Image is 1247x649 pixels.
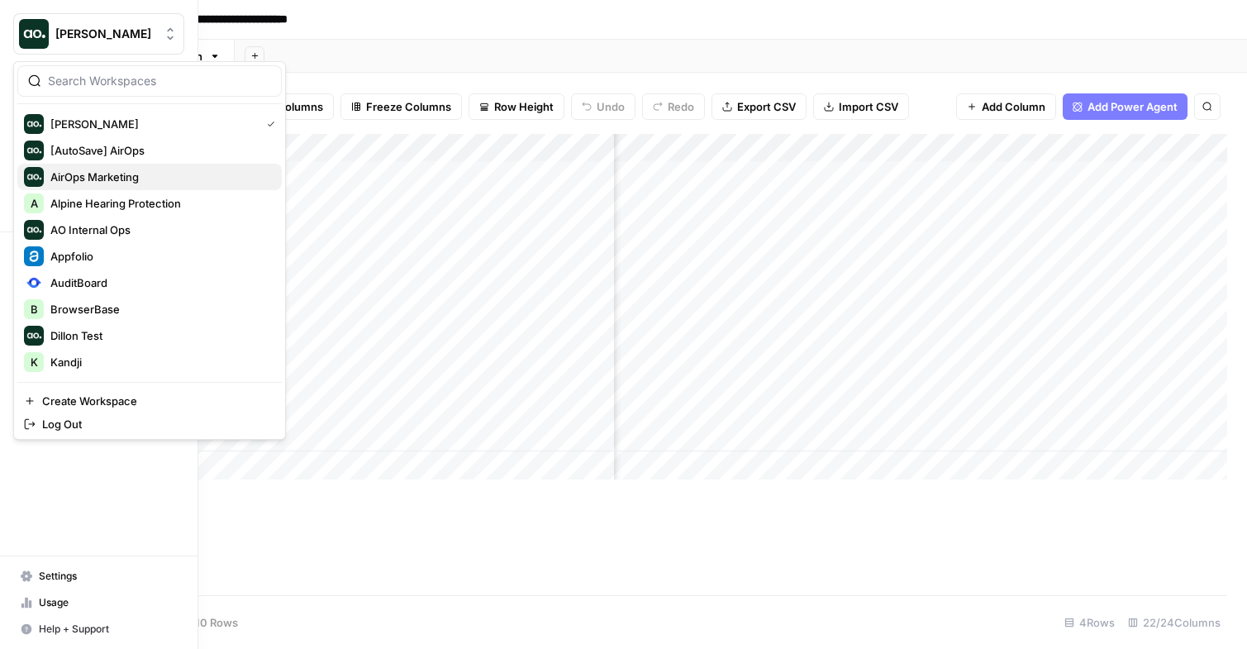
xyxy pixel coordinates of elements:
div: Workspace: Zoe Jessup [13,61,286,440]
span: Kandji [50,354,269,370]
span: Usage [39,595,177,610]
button: Export CSV [712,93,807,120]
span: BrowserBase [50,301,269,317]
span: [PERSON_NAME] [55,26,155,42]
span: Dillon Test [50,327,269,344]
span: AO Internal Ops [50,222,269,238]
span: AirOps Marketing [50,169,269,185]
span: Add Power Agent [1088,98,1178,115]
img: Dillon Test Logo [24,326,44,346]
span: Freeze Columns [366,98,451,115]
span: Add Column [982,98,1045,115]
a: Usage [13,589,184,616]
span: Appfolio [50,248,269,265]
img: AuditBoard Logo [24,273,44,293]
span: A [31,195,38,212]
span: Help + Support [39,622,177,637]
img: Zoe Jessup Logo [19,19,49,49]
span: Add 10 Rows [172,614,238,631]
div: 4 Rows [1058,609,1121,636]
img: [AutoSave] AirOps Logo [24,141,44,160]
button: Import CSV [813,93,909,120]
button: Workspace: Zoe Jessup [13,13,184,55]
span: Export CSV [737,98,796,115]
span: 24 Columns [260,98,323,115]
img: Appfolio Logo [24,246,44,266]
span: Settings [39,569,177,584]
span: [PERSON_NAME] [50,116,254,132]
button: Freeze Columns [340,93,462,120]
button: Row Height [469,93,564,120]
button: Add Column [956,93,1056,120]
span: Log Out [42,416,269,432]
span: B [31,301,38,317]
button: Help + Support [13,616,184,642]
div: 22/24 Columns [1121,609,1227,636]
span: [AutoSave] AirOps [50,142,269,159]
a: Settings [13,563,184,589]
span: AuditBoard [50,274,269,291]
img: AO Internal Ops Logo [24,220,44,240]
a: Log Out [17,413,282,436]
span: Create Workspace [42,393,269,409]
span: Undo [597,98,625,115]
button: Add Power Agent [1063,93,1188,120]
button: Redo [642,93,705,120]
a: Create Workspace [17,389,282,413]
button: Undo [571,93,635,120]
span: Row Height [494,98,554,115]
span: Redo [668,98,694,115]
img: Zoe Jessup Logo [24,114,44,134]
span: Alpine Hearing Protection [50,195,269,212]
span: K [31,354,38,370]
input: Search Workspaces [48,73,271,89]
img: AirOps Marketing Logo [24,167,44,187]
span: Import CSV [839,98,898,115]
